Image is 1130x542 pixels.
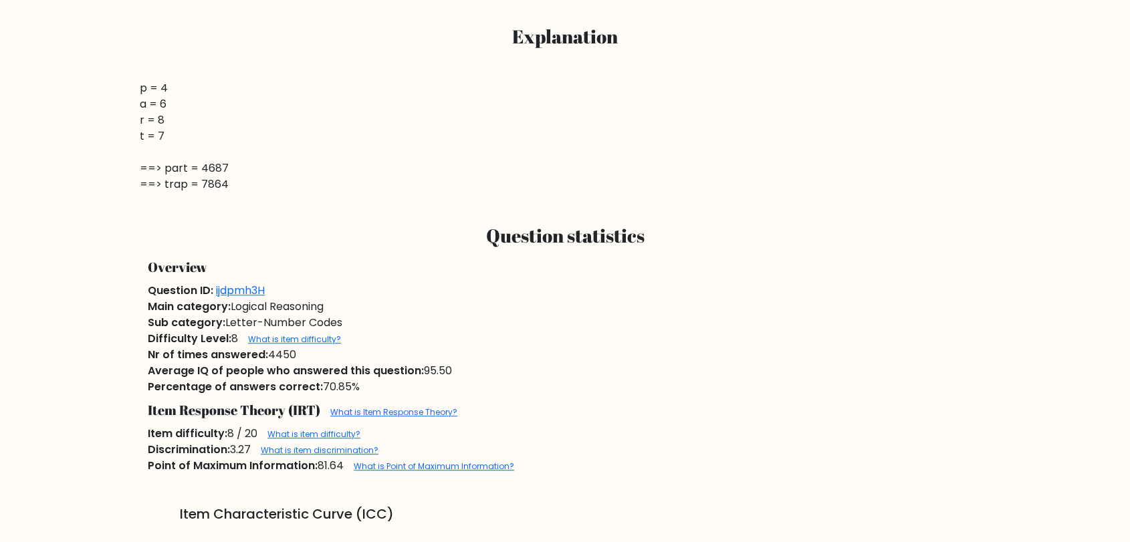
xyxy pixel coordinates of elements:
[148,401,320,419] span: Item Response Theory (IRT)
[140,347,990,363] div: 4450
[140,426,990,442] div: 8 / 20
[148,315,225,330] span: Sub category:
[140,80,990,192] div: p = 4 a = 6 r = 8 t = 7 ==> part = 4687 ==> trap = 7864
[216,283,265,298] a: ijdpmh3H
[148,426,227,441] span: Item difficulty:
[148,347,268,362] span: Nr of times answered:
[148,258,207,276] span: Overview
[148,506,982,522] h5: Item Characteristic Curve (ICC)
[140,458,990,474] div: 81.64
[148,442,230,457] span: Discrimination:
[261,444,378,456] a: What is item discrimination?
[140,442,990,458] div: 3.27
[140,315,990,331] div: Letter-Number Codes
[148,225,982,247] h3: Question statistics
[267,428,360,440] a: What is item difficulty?
[330,406,457,418] a: What is Item Response Theory?
[148,283,213,298] span: Question ID:
[354,460,514,472] a: What is Point of Maximum Information?
[148,379,323,394] span: Percentage of answers correct:
[148,458,318,473] span: Point of Maximum Information:
[140,331,990,347] div: 8
[140,299,990,315] div: Logical Reasoning
[140,379,990,395] div: 70.85%
[148,299,231,314] span: Main category:
[148,363,424,378] span: Average IQ of people who answered this question:
[248,333,341,345] a: What is item difficulty?
[148,331,231,346] span: Difficulty Level:
[140,25,990,48] h3: Explanation
[140,363,990,379] div: 95.50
